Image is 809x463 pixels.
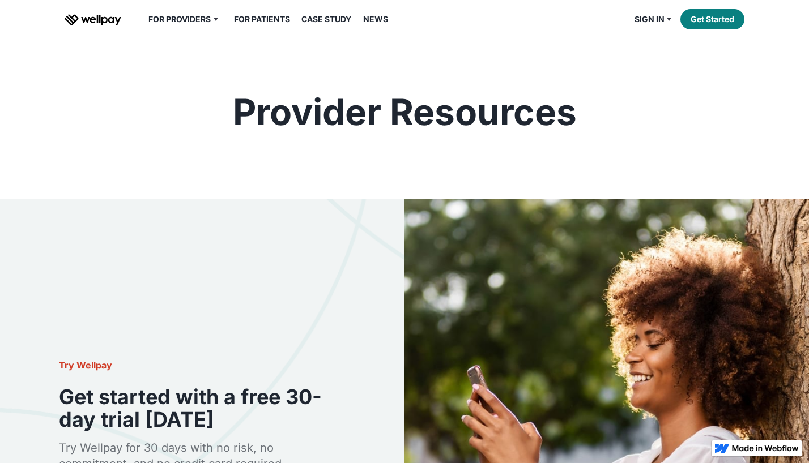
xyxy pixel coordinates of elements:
[65,12,121,26] a: home
[227,12,297,26] a: For Patients
[148,12,211,26] div: For Providers
[732,445,799,452] img: Made in Webflow
[635,12,665,26] div: Sign in
[356,12,395,26] a: News
[59,385,346,431] h3: Get started with a free 30-day trial [DATE]
[680,9,744,29] a: Get Started
[142,12,227,26] div: For Providers
[628,12,681,26] div: Sign in
[201,93,608,131] h1: Provider Resources
[295,12,358,26] a: Case Study
[59,358,346,372] h6: Try Wellpay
